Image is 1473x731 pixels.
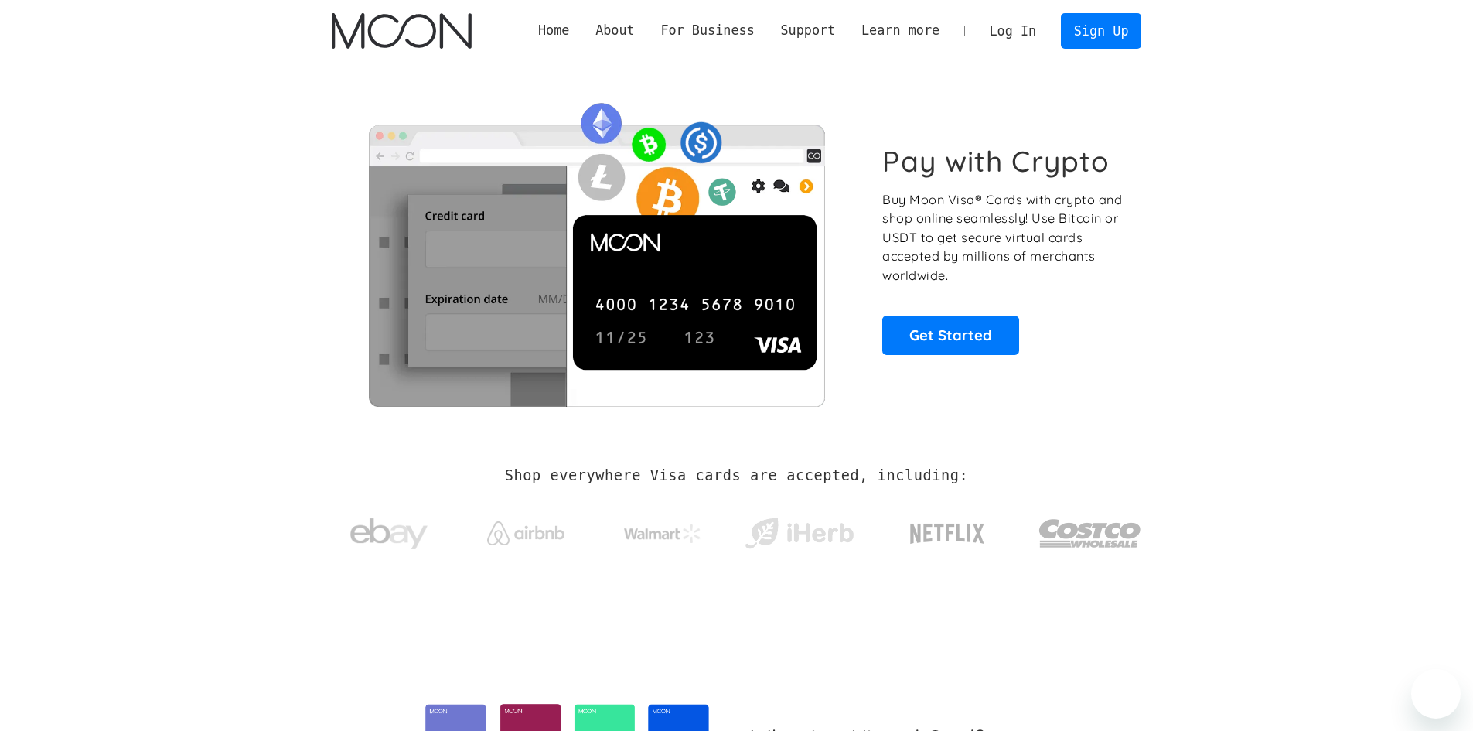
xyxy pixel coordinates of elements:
a: Sign Up [1061,13,1141,48]
a: Airbnb [468,506,583,553]
img: Airbnb [487,521,564,545]
a: Netflix [878,499,1017,561]
div: For Business [660,21,754,40]
a: iHerb [742,498,857,562]
img: ebay [350,510,428,558]
div: For Business [648,21,768,40]
img: Moon Logo [332,13,472,49]
div: Learn more [848,21,953,40]
iframe: Button to launch messaging window [1411,669,1461,719]
a: Costco [1038,489,1142,570]
img: iHerb [742,514,857,554]
div: Support [768,21,848,40]
div: Support [780,21,835,40]
img: Walmart [624,524,701,543]
div: About [582,21,647,40]
img: Netflix [909,514,986,553]
a: Log In [977,14,1049,48]
a: home [332,13,472,49]
a: ebay [332,494,447,566]
a: Walmart [605,509,720,551]
img: Costco [1038,504,1142,562]
h2: Shop everywhere Visa cards are accepted, including: [505,467,968,484]
img: Moon Cards let you spend your crypto anywhere Visa is accepted. [332,92,861,406]
a: Get Started [882,316,1019,354]
div: Learn more [861,21,939,40]
h1: Pay with Crypto [882,144,1110,179]
a: Home [525,21,582,40]
div: About [595,21,635,40]
p: Buy Moon Visa® Cards with crypto and shop online seamlessly! Use Bitcoin or USDT to get secure vi... [882,190,1124,285]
